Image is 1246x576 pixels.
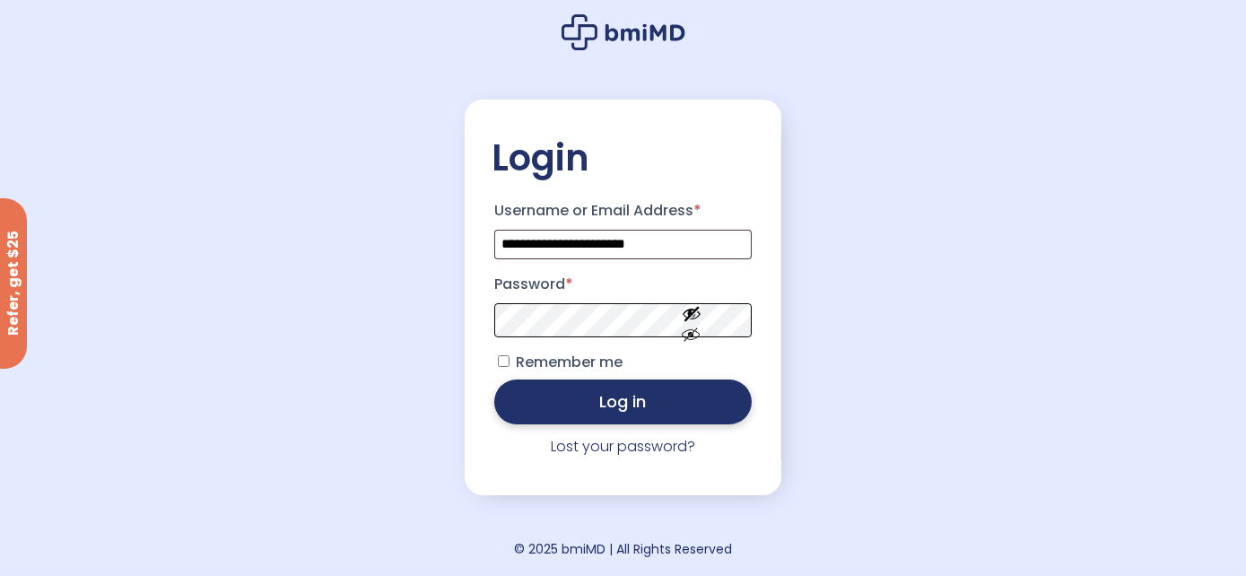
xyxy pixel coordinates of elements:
button: Show password [641,290,742,352]
h2: Login [492,135,755,180]
div: © 2025 bmiMD | All Rights Reserved [514,537,732,562]
label: Password [494,270,753,299]
span: Remember me [516,352,623,372]
a: Lost your password? [551,436,695,457]
label: Username or Email Address [494,196,753,225]
button: Log in [494,380,753,424]
input: Remember me [498,355,510,367]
